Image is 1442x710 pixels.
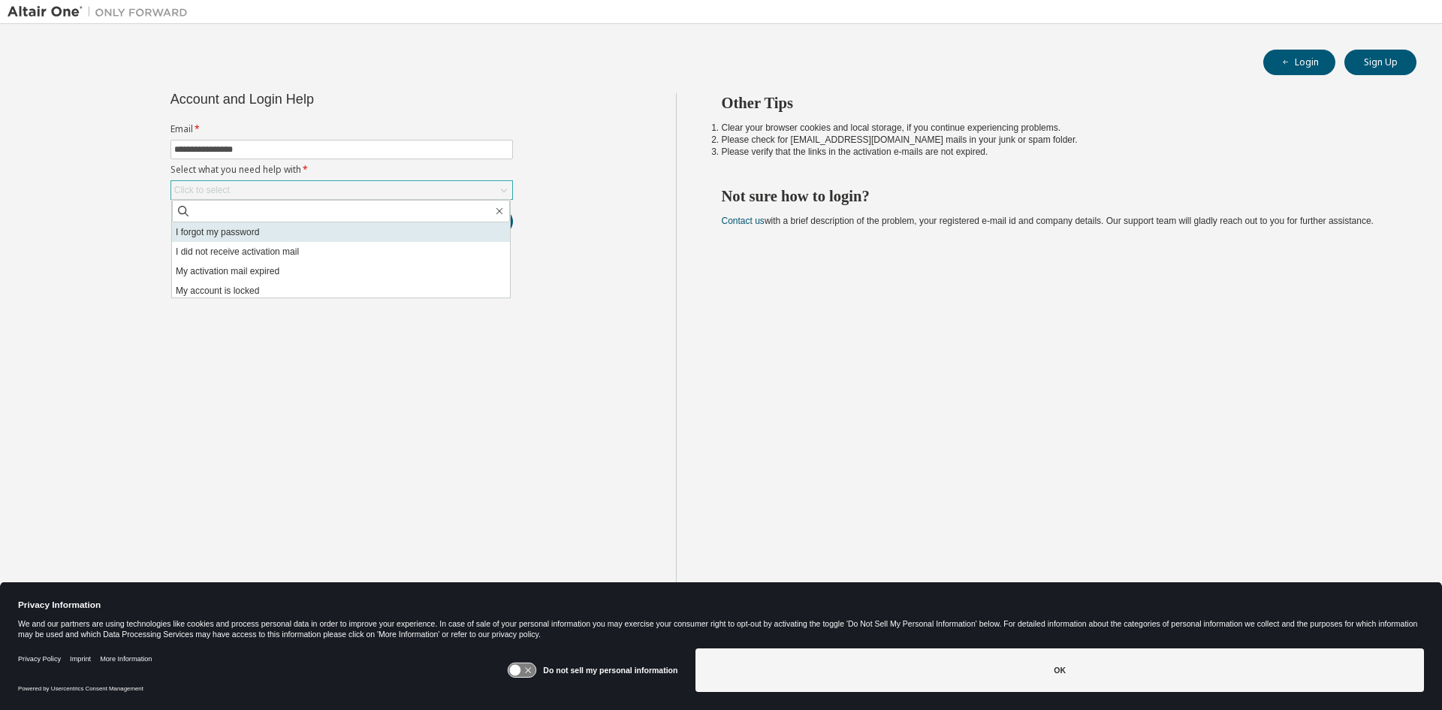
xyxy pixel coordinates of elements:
h2: Other Tips [722,93,1390,113]
button: Sign Up [1344,50,1416,75]
li: Please check for [EMAIL_ADDRESS][DOMAIN_NAME] mails in your junk or spam folder. [722,134,1390,146]
li: Please verify that the links in the activation e-mails are not expired. [722,146,1390,158]
img: Altair One [8,5,195,20]
div: Click to select [171,181,512,199]
li: I forgot my password [172,222,510,242]
label: Select what you need help with [170,164,513,176]
button: Login [1263,50,1335,75]
span: with a brief description of the problem, your registered e-mail id and company details. Our suppo... [722,216,1374,226]
div: Click to select [174,184,230,196]
li: Clear your browser cookies and local storage, if you continue experiencing problems. [722,122,1390,134]
label: Email [170,123,513,135]
a: Contact us [722,216,765,226]
h2: Not sure how to login? [722,186,1390,206]
div: Account and Login Help [170,93,445,105]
